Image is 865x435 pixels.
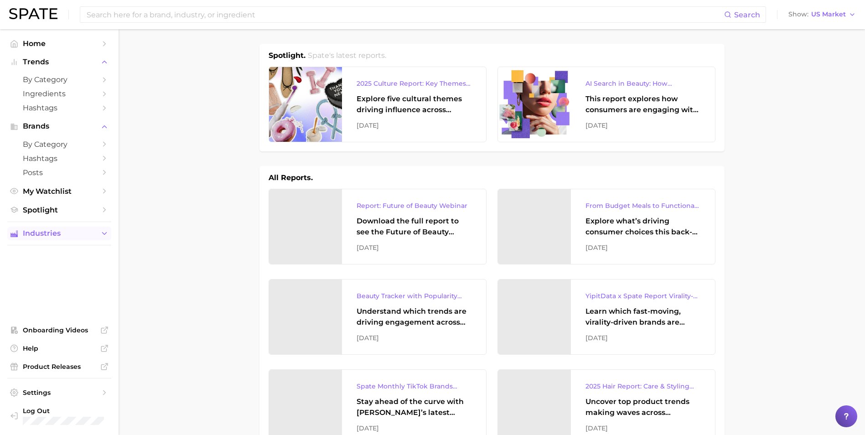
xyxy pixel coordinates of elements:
[23,206,96,214] span: Spotlight
[585,216,700,238] div: Explore what’s driving consumer choices this back-to-school season From budget-friendly meals to ...
[357,78,471,89] div: 2025 Culture Report: Key Themes That Are Shaping Consumer Demand
[23,75,96,84] span: by Category
[7,101,111,115] a: Hashtags
[269,172,313,183] h1: All Reports.
[585,290,700,301] div: YipitData x Spate Report Virality-Driven Brands Are Taking a Slice of the Beauty Pie
[23,344,96,352] span: Help
[269,279,487,355] a: Beauty Tracker with Popularity IndexUnderstand which trends are driving engagement across platfor...
[357,332,471,343] div: [DATE]
[269,50,306,61] h1: Spotlight.
[788,12,808,17] span: Show
[86,7,724,22] input: Search here for a brand, industry, or ingredient
[23,187,96,196] span: My Watchlist
[497,189,715,264] a: From Budget Meals to Functional Snacks: Food & Beverage Trends Shaping Consumer Behavior This Sch...
[7,151,111,166] a: Hashtags
[357,120,471,131] div: [DATE]
[7,55,111,69] button: Trends
[357,306,471,328] div: Understand which trends are driving engagement across platforms in the skin, hair, makeup, and fr...
[7,342,111,355] a: Help
[497,279,715,355] a: YipitData x Spate Report Virality-Driven Brands Are Taking a Slice of the Beauty PieLearn which f...
[497,67,715,142] a: AI Search in Beauty: How Consumers Are Using ChatGPT vs. Google SearchThis report explores how co...
[585,332,700,343] div: [DATE]
[269,67,487,142] a: 2025 Culture Report: Key Themes That Are Shaping Consumer DemandExplore five cultural themes driv...
[23,58,96,66] span: Trends
[23,326,96,334] span: Onboarding Videos
[357,423,471,434] div: [DATE]
[7,227,111,240] button: Industries
[23,154,96,163] span: Hashtags
[357,216,471,238] div: Download the full report to see the Future of Beauty trends we unpacked during the webinar.
[585,200,700,211] div: From Budget Meals to Functional Snacks: Food & Beverage Trends Shaping Consumer Behavior This Sch...
[23,362,96,371] span: Product Releases
[23,388,96,397] span: Settings
[7,72,111,87] a: by Category
[357,290,471,301] div: Beauty Tracker with Popularity Index
[7,203,111,217] a: Spotlight
[585,120,700,131] div: [DATE]
[585,396,700,418] div: Uncover top product trends making waves across platforms — along with key insights into benefits,...
[23,104,96,112] span: Hashtags
[811,12,846,17] span: US Market
[308,50,386,61] h2: Spate's latest reports.
[7,184,111,198] a: My Watchlist
[734,10,760,19] span: Search
[786,9,858,21] button: ShowUS Market
[7,404,111,428] a: Log out. Currently logged in with e-mail hstables@newdirectionsaromatics.com.
[7,323,111,337] a: Onboarding Videos
[7,360,111,373] a: Product Releases
[23,122,96,130] span: Brands
[7,386,111,399] a: Settings
[23,407,149,415] span: Log Out
[9,8,57,19] img: SPATE
[357,381,471,392] div: Spate Monthly TikTok Brands Tracker
[7,36,111,51] a: Home
[585,93,700,115] div: This report explores how consumers are engaging with AI-powered search tools — and what it means ...
[585,423,700,434] div: [DATE]
[357,396,471,418] div: Stay ahead of the curve with [PERSON_NAME]’s latest monthly tracker, spotlighting the fastest-gro...
[23,39,96,48] span: Home
[585,78,700,89] div: AI Search in Beauty: How Consumers Are Using ChatGPT vs. Google Search
[357,93,471,115] div: Explore five cultural themes driving influence across beauty, food, and pop culture.
[7,166,111,180] a: Posts
[23,89,96,98] span: Ingredients
[23,229,96,238] span: Industries
[357,200,471,211] div: Report: Future of Beauty Webinar
[7,137,111,151] a: by Category
[585,306,700,328] div: Learn which fast-moving, virality-driven brands are leading the pack, the risks of viral growth, ...
[585,381,700,392] div: 2025 Hair Report: Care & Styling Products
[23,168,96,177] span: Posts
[23,140,96,149] span: by Category
[7,87,111,101] a: Ingredients
[269,189,487,264] a: Report: Future of Beauty WebinarDownload the full report to see the Future of Beauty trends we un...
[357,242,471,253] div: [DATE]
[7,119,111,133] button: Brands
[585,242,700,253] div: [DATE]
